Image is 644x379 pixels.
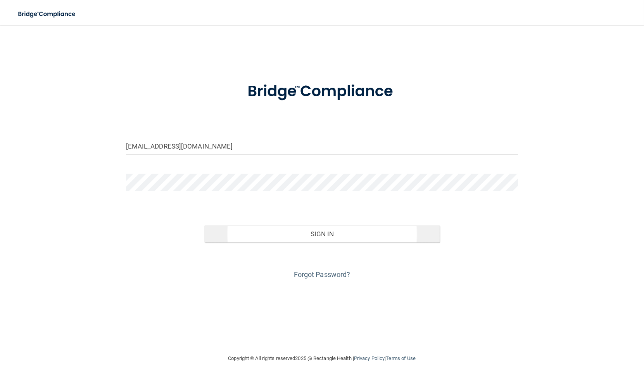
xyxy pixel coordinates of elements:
a: Terms of Use [386,355,416,361]
a: Forgot Password? [294,270,350,279]
img: bridge_compliance_login_screen.278c3ca4.svg [12,6,83,22]
a: Privacy Policy [354,355,385,361]
img: bridge_compliance_login_screen.278c3ca4.svg [231,71,412,112]
div: Copyright © All rights reserved 2025 @ Rectangle Health | | [181,346,464,371]
button: Sign In [204,225,440,242]
input: Email [126,137,518,155]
